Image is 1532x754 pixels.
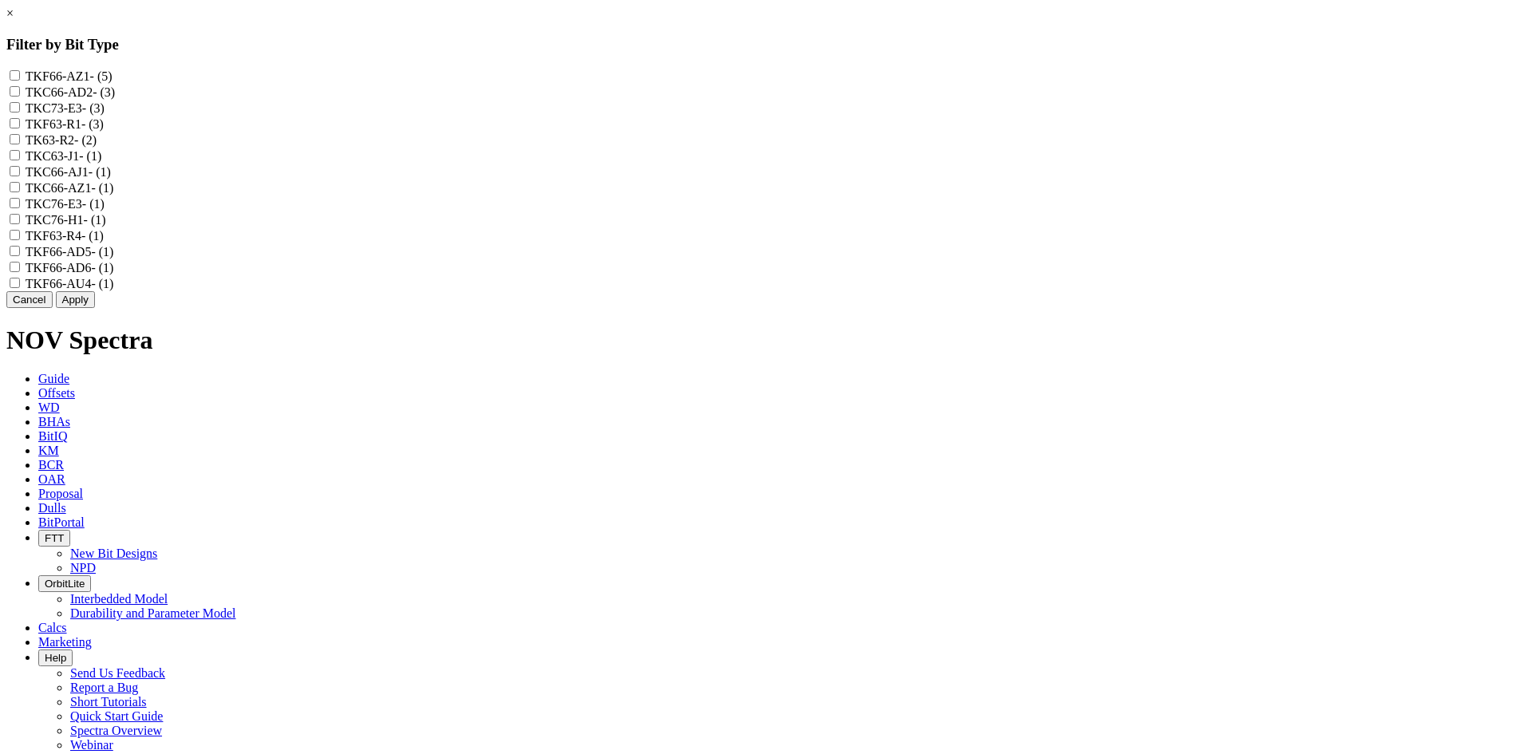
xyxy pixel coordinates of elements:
span: Guide [38,372,69,385]
a: Webinar [70,738,113,752]
a: × [6,6,14,20]
span: Marketing [38,635,92,649]
label: TKF66-AD6 [26,261,114,274]
span: - (1) [91,181,113,195]
span: - (3) [93,85,115,99]
button: Cancel [6,291,53,308]
span: Calcs [38,621,67,634]
label: TKF66-AU4 [26,277,114,290]
a: NPD [70,561,96,574]
label: TKF66-AZ1 [26,69,113,83]
a: New Bit Designs [70,547,157,560]
span: BitIQ [38,429,67,443]
span: Help [45,652,66,664]
a: Send Us Feedback [70,666,165,680]
span: BHAs [38,415,70,428]
span: - (1) [84,213,106,227]
span: BCR [38,458,64,472]
span: - (1) [91,261,113,274]
label: TK63-R2 [26,133,97,147]
span: Offsets [38,386,75,400]
label: TKF63-R1 [26,117,104,131]
span: OrbitLite [45,578,85,590]
span: KM [38,444,59,457]
label: TKF66-AD5 [26,245,114,259]
label: TKC76-E3 [26,197,105,211]
label: TKC66-AD2 [26,85,115,99]
span: - (1) [91,277,113,290]
span: Dulls [38,501,66,515]
a: Interbedded Model [70,592,168,606]
span: - (3) [82,101,105,115]
span: - (3) [81,117,104,131]
a: Short Tutorials [70,695,147,709]
span: - (1) [81,229,104,243]
span: BitPortal [38,515,85,529]
span: Proposal [38,487,83,500]
label: TKF63-R4 [26,229,104,243]
a: Quick Start Guide [70,709,163,723]
label: TKC66-AJ1 [26,165,111,179]
label: TKC66-AZ1 [26,181,114,195]
span: WD [38,401,60,414]
span: - (5) [90,69,113,83]
a: Spectra Overview [70,724,162,737]
span: - (1) [89,165,111,179]
span: - (1) [91,245,113,259]
label: TKC76-H1 [26,213,106,227]
h1: NOV Spectra [6,326,1526,355]
span: OAR [38,472,65,486]
span: - (2) [74,133,97,147]
span: FTT [45,532,64,544]
a: Durability and Parameter Model [70,606,236,620]
span: - (1) [79,149,101,163]
h3: Filter by Bit Type [6,36,1526,53]
button: Apply [56,291,95,308]
label: TKC63-J1 [26,149,102,163]
label: TKC73-E3 [26,101,105,115]
span: - (1) [82,197,105,211]
a: Report a Bug [70,681,138,694]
